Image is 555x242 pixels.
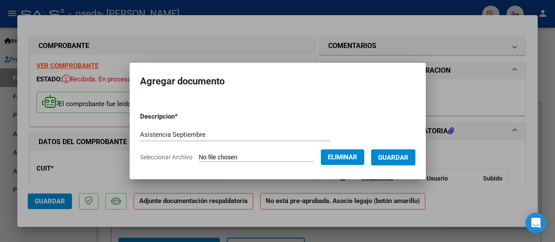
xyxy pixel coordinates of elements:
[321,149,364,165] button: Eliminar
[378,154,408,161] span: Guardar
[371,149,415,165] button: Guardar
[328,153,357,161] span: Eliminar
[140,154,193,161] span: Seleccionar Archivo
[140,112,223,122] p: Descripcion
[526,213,546,233] div: Open Intercom Messenger
[140,73,415,90] h2: Agregar documento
